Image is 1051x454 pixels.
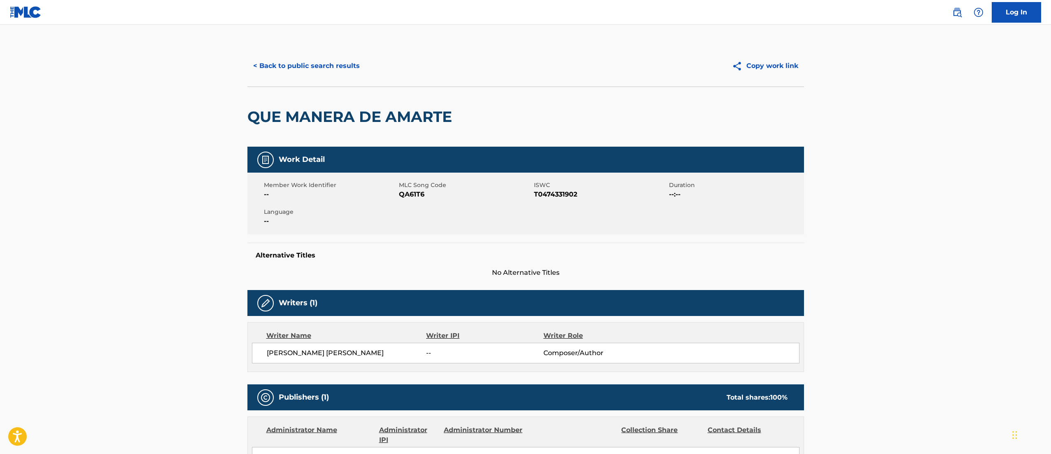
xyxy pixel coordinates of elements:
iframe: Chat Widget [1010,414,1051,454]
span: MLC Song Code [399,181,532,190]
h5: Writers (1) [279,298,317,308]
span: No Alternative Titles [247,268,804,278]
span: -- [264,216,397,226]
div: Administrator IPI [379,425,438,445]
div: Writer IPI [426,331,543,341]
img: MLC Logo [10,6,42,18]
span: --:-- [669,190,802,199]
div: Writer Role [543,331,650,341]
div: Writer Name [266,331,426,341]
div: Arrastrar [1012,423,1017,447]
div: Administrator Number [444,425,524,445]
img: Work Detail [261,155,270,165]
h5: Work Detail [279,155,325,164]
span: QA61T6 [399,190,532,199]
span: Member Work Identifier [264,181,397,190]
a: Public Search [949,4,965,21]
a: Log In [992,2,1041,23]
span: Duration [669,181,802,190]
img: help [974,7,983,17]
span: 100 % [770,393,788,401]
img: search [952,7,962,17]
h5: Publishers (1) [279,393,329,402]
span: ISWC [534,181,667,190]
button: Copy work link [726,56,804,76]
span: Language [264,208,397,216]
img: Writers [261,298,270,308]
button: < Back to public search results [247,56,366,76]
div: Help [970,4,987,21]
span: -- [264,190,397,199]
span: Composer/Author [543,348,650,358]
img: Publishers [261,393,270,403]
h5: Alternative Titles [256,251,796,260]
img: Copy work link [732,61,746,71]
span: T0474331902 [534,190,667,199]
div: Collection Share [621,425,701,445]
h2: QUE MANERA DE AMARTE [247,108,456,126]
div: Total shares: [727,393,788,403]
div: Administrator Name [266,425,373,445]
span: -- [426,348,543,358]
div: Contact Details [708,425,788,445]
div: Widget de chat [1010,414,1051,454]
span: [PERSON_NAME] [PERSON_NAME] [267,348,426,358]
